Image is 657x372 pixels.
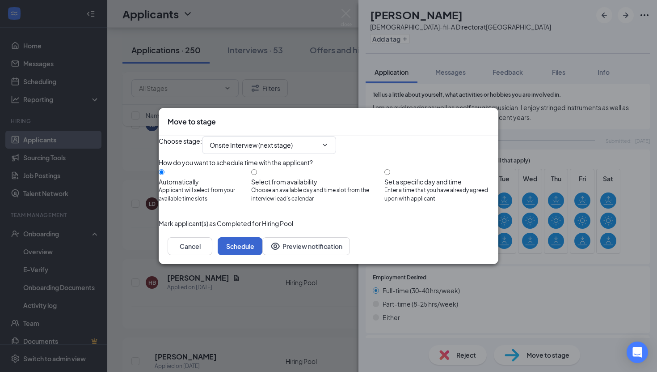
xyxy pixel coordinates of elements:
[251,177,384,186] div: Select from availability
[159,218,293,228] span: Mark applicant(s) as Completed for Hiring Pool
[159,177,251,186] div: Automatically
[384,177,498,186] div: Set a specific day and time
[159,186,251,203] span: Applicant will select from your available time slots
[168,237,212,255] button: Cancel
[262,237,350,255] button: Preview notificationEye
[159,136,202,154] span: Choose stage :
[270,241,281,252] svg: Eye
[159,158,498,167] div: How do you want to schedule time with the applicant?
[627,342,648,363] div: Open Intercom Messenger
[251,186,384,203] span: Choose an available day and time slot from the interview lead’s calendar
[384,186,498,203] span: Enter a time that you have already agreed upon with applicant
[218,237,262,255] button: Schedule
[168,117,216,127] h3: Move to stage
[321,141,328,149] svg: ChevronDown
